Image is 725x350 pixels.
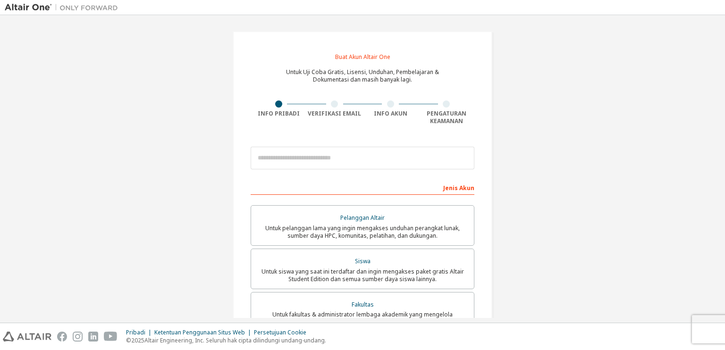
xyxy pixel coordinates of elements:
font: Pribadi [126,328,145,336]
img: altair_logo.svg [3,332,51,342]
img: linkedin.svg [88,332,98,342]
font: Pengaturan Keamanan [427,109,466,125]
font: 2025 [131,336,144,344]
font: Untuk pelanggan lama yang ingin mengakses unduhan perangkat lunak, sumber daya HPC, komunitas, pe... [265,224,460,240]
font: Untuk siswa yang saat ini terdaftar dan ingin mengakses paket gratis Altair Student Edition dan s... [261,267,464,283]
font: Jenis Akun [443,184,474,192]
font: Info Pribadi [258,109,300,117]
img: Altair Satu [5,3,123,12]
img: youtube.svg [104,332,118,342]
img: facebook.svg [57,332,67,342]
font: Dokumentasi dan masih banyak lagi. [313,75,412,83]
font: Verifikasi Email [308,109,361,117]
font: Fakultas [352,300,374,308]
font: Pelanggan Altair [340,214,385,222]
font: Persetujuan Cookie [254,328,306,336]
img: instagram.svg [73,332,83,342]
font: Untuk Uji Coba Gratis, Lisensi, Unduhan, Pembelajaran & [286,68,439,76]
font: Info Akun [374,109,407,117]
font: Ketentuan Penggunaan Situs Web [154,328,245,336]
font: Siswa [355,257,371,265]
font: Untuk fakultas & administrator lembaga akademik yang mengelola mahasiswa dan mengakses perangkat ... [271,310,455,326]
font: Altair Engineering, Inc. Seluruh hak cipta dilindungi undang-undang. [144,336,326,344]
font: © [126,336,131,344]
font: Buat Akun Altair One [335,53,390,61]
